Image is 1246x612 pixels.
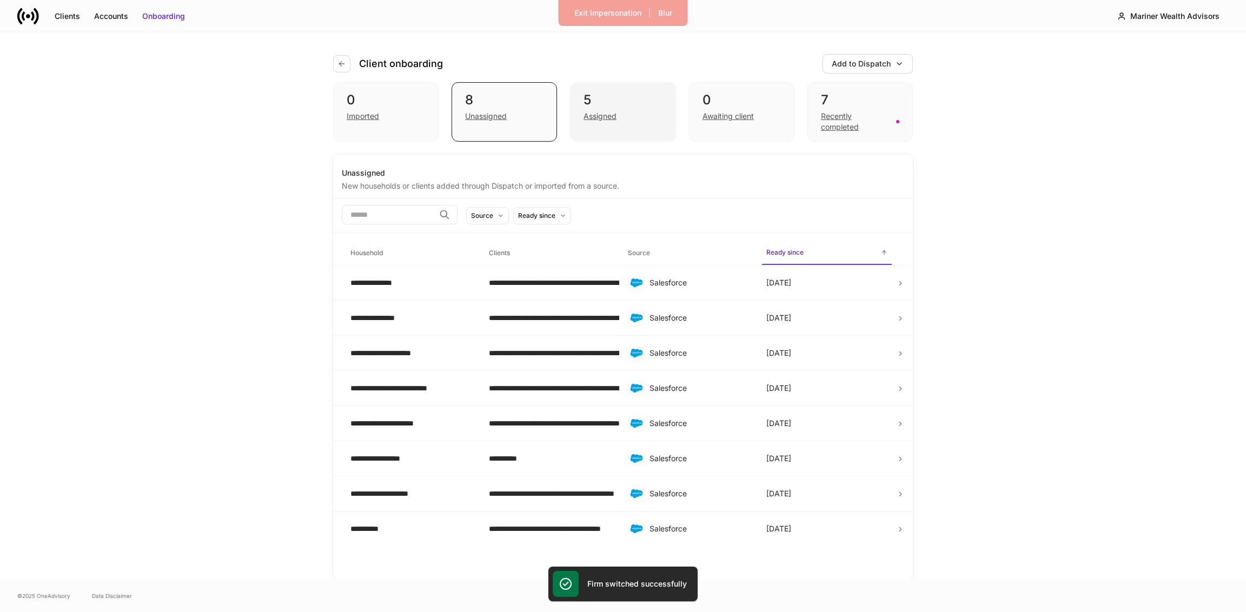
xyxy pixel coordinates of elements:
div: Onboarding [142,11,185,22]
h5: Firm switched successfully [587,578,687,589]
div: 5Assigned [570,82,675,142]
div: Awaiting client [702,111,754,122]
h6: Ready since [766,247,804,257]
div: Unassigned [342,168,904,178]
button: Onboarding [135,8,192,25]
div: 0Awaiting client [689,82,794,142]
div: Salesforce [649,312,749,323]
a: Data Disclaimer [92,591,132,600]
div: Mariner Wealth Advisors [1130,11,1220,22]
div: 0Imported [333,82,439,142]
p: [DATE] [766,523,791,534]
span: Ready since [762,242,892,265]
button: Blur [651,4,679,22]
div: Blur [658,8,672,18]
div: Salesforce [649,277,749,288]
h6: Clients [489,248,510,258]
h6: Household [350,248,383,258]
p: [DATE] [766,277,791,288]
button: Accounts [87,8,135,25]
div: Salesforce [649,523,749,534]
button: Mariner Wealth Advisors [1108,6,1229,26]
div: 0 [702,91,781,109]
div: 5 [584,91,662,109]
div: Exit Impersonation [574,8,641,18]
div: Source [471,210,493,221]
button: Source [466,207,509,224]
div: Salesforce [649,348,749,358]
h6: Source [628,248,650,258]
div: Accounts [94,11,128,22]
button: Ready since [513,207,571,224]
div: Salesforce [649,453,749,464]
div: 8Unassigned [452,82,557,142]
div: Ready since [518,210,555,221]
div: 8 [465,91,544,109]
div: Imported [347,111,379,122]
p: [DATE] [766,383,791,394]
h4: Client onboarding [359,57,443,70]
div: 0 [347,91,425,109]
span: Household [346,242,476,264]
button: Add to Dispatch [823,54,913,74]
p: [DATE] [766,312,791,323]
div: Assigned [584,111,617,122]
div: New households or clients added through Dispatch or imported from a source. [342,178,904,191]
div: Salesforce [649,488,749,499]
p: [DATE] [766,348,791,358]
span: Clients [485,242,614,264]
button: Exit Impersonation [567,4,648,22]
div: Unassigned [465,111,507,122]
div: Clients [55,11,80,22]
span: © 2025 OneAdvisory [17,591,70,600]
p: [DATE] [766,418,791,429]
div: Salesforce [649,383,749,394]
button: Clients [48,8,87,25]
div: Recently completed [821,111,890,132]
div: 7Recently completed [807,82,913,142]
span: Source [624,242,753,264]
div: 7 [821,91,899,109]
p: [DATE] [766,453,791,464]
div: Add to Dispatch [832,58,891,69]
p: [DATE] [766,488,791,499]
div: Salesforce [649,418,749,429]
